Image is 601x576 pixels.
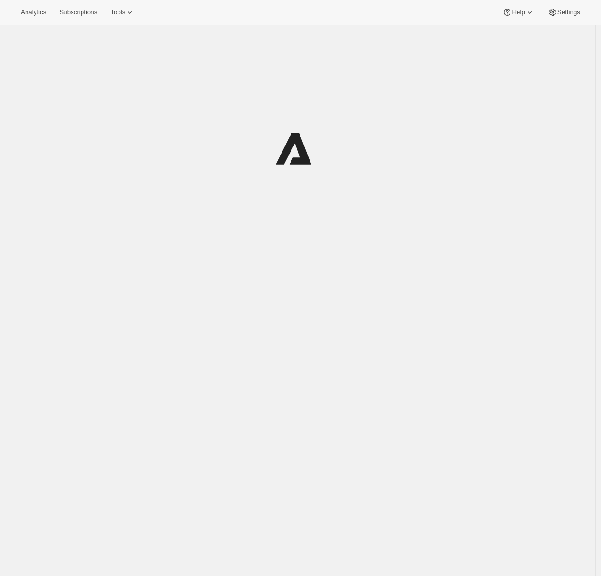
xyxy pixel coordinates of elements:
span: Help [512,9,525,16]
button: Help [497,6,540,19]
button: Subscriptions [54,6,103,19]
button: Tools [105,6,140,19]
span: Subscriptions [59,9,97,16]
span: Tools [110,9,125,16]
button: Analytics [15,6,52,19]
span: Analytics [21,9,46,16]
span: Settings [557,9,580,16]
button: Settings [542,6,586,19]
